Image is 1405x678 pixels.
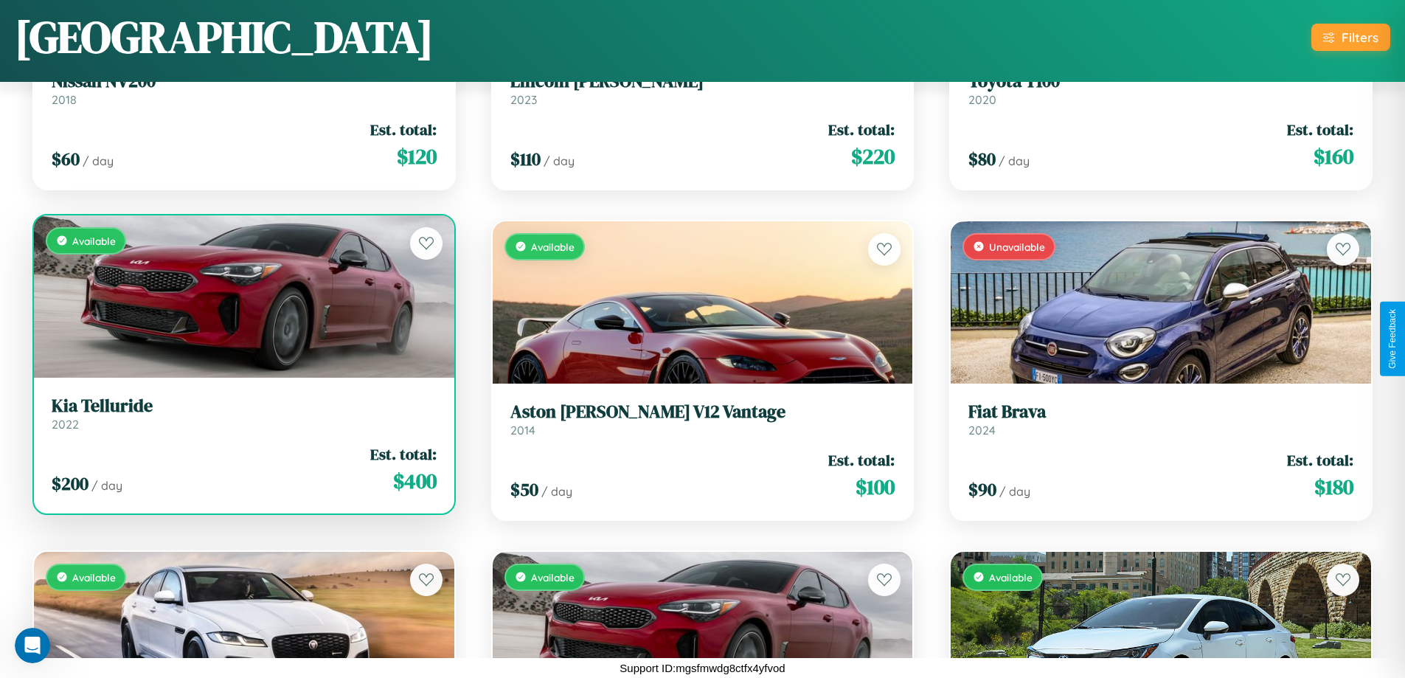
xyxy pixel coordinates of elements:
[541,484,572,499] span: / day
[1287,119,1353,140] span: Est. total:
[52,92,77,107] span: 2018
[510,71,895,107] a: Lincoln [PERSON_NAME]2023
[15,7,434,67] h1: [GEOGRAPHIC_DATA]
[999,153,1030,168] span: / day
[510,92,537,107] span: 2023
[544,153,575,168] span: / day
[52,71,437,92] h3: Nissan NV200
[968,92,996,107] span: 2020
[83,153,114,168] span: / day
[52,417,79,432] span: 2022
[52,395,437,432] a: Kia Telluride2022
[52,71,437,107] a: Nissan NV2002018
[531,571,575,584] span: Available
[999,484,1030,499] span: / day
[72,571,116,584] span: Available
[15,628,50,663] iframe: Intercom live chat
[370,119,437,140] span: Est. total:
[828,449,895,471] span: Est. total:
[531,241,575,253] span: Available
[1387,309,1398,369] div: Give Feedback
[52,471,89,496] span: $ 200
[370,443,437,465] span: Est. total:
[1314,472,1353,502] span: $ 180
[968,147,996,171] span: $ 80
[397,142,437,171] span: $ 120
[510,147,541,171] span: $ 110
[851,142,895,171] span: $ 220
[968,423,996,437] span: 2024
[856,472,895,502] span: $ 100
[968,477,996,502] span: $ 90
[52,147,80,171] span: $ 60
[1314,142,1353,171] span: $ 160
[91,478,122,493] span: / day
[510,401,895,437] a: Aston [PERSON_NAME] V12 Vantage2014
[968,71,1353,92] h3: Toyota T100
[989,241,1045,253] span: Unavailable
[72,235,116,247] span: Available
[1287,449,1353,471] span: Est. total:
[393,466,437,496] span: $ 400
[828,119,895,140] span: Est. total:
[968,401,1353,423] h3: Fiat Brava
[510,71,895,92] h3: Lincoln [PERSON_NAME]
[510,423,535,437] span: 2014
[1311,24,1390,51] button: Filters
[52,395,437,417] h3: Kia Telluride
[510,401,895,423] h3: Aston [PERSON_NAME] V12 Vantage
[1342,30,1378,45] div: Filters
[968,401,1353,437] a: Fiat Brava2024
[989,571,1033,584] span: Available
[620,658,785,678] p: Support ID: mgsfmwdg8ctfx4yfvod
[968,71,1353,107] a: Toyota T1002020
[510,477,538,502] span: $ 50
